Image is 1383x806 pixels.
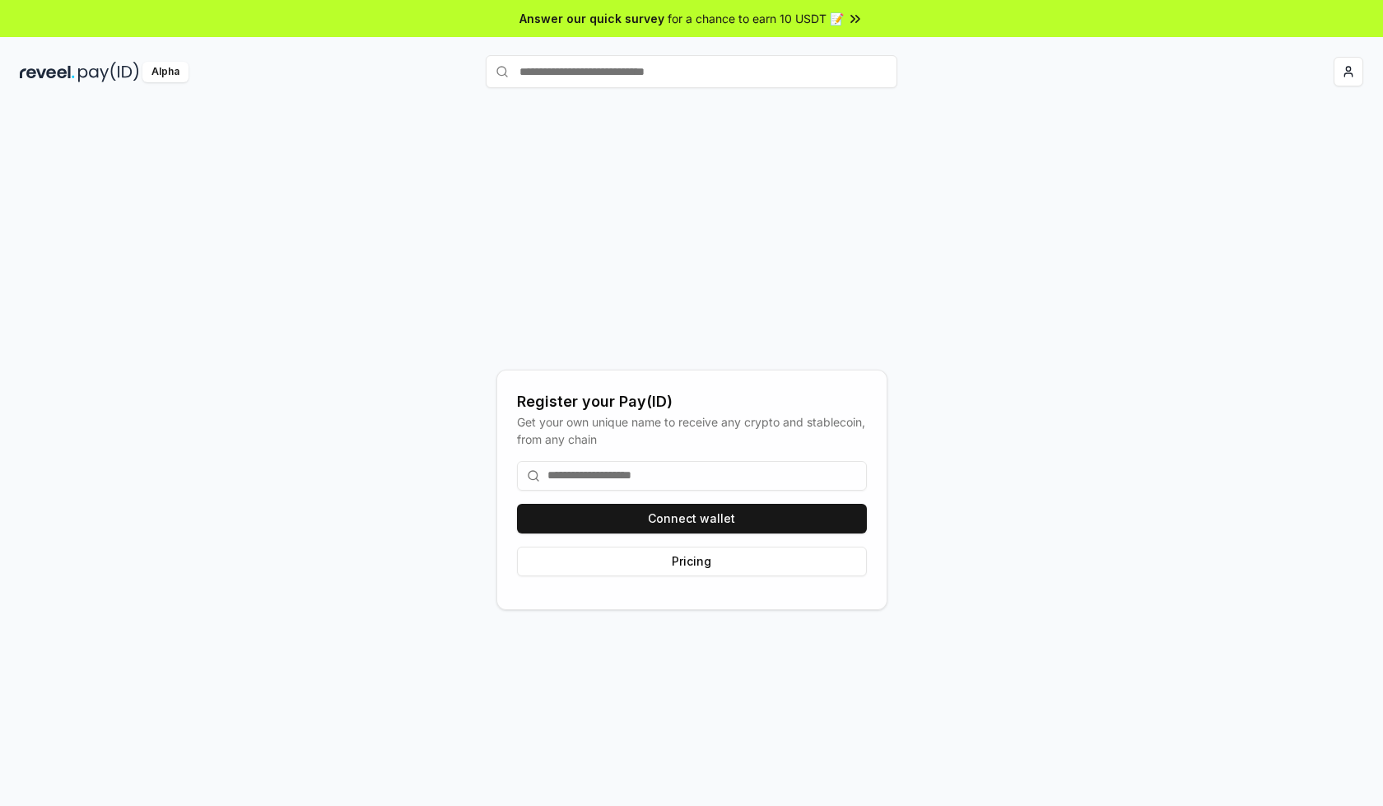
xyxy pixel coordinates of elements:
[519,10,664,27] span: Answer our quick survey
[517,504,867,533] button: Connect wallet
[517,413,867,448] div: Get your own unique name to receive any crypto and stablecoin, from any chain
[517,390,867,413] div: Register your Pay(ID)
[517,547,867,576] button: Pricing
[78,62,139,82] img: pay_id
[668,10,844,27] span: for a chance to earn 10 USDT 📝
[20,62,75,82] img: reveel_dark
[142,62,189,82] div: Alpha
